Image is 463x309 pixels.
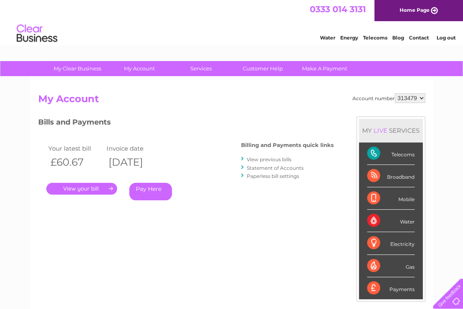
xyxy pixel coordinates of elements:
div: Account number [352,93,425,103]
h3: Bills and Payments [38,116,334,131]
div: Mobile [367,187,415,210]
div: Telecoms [367,142,415,165]
a: Statement of Accounts [247,165,304,171]
a: Blog [392,35,404,41]
a: View previous bills [247,156,291,162]
a: My Account [106,61,173,76]
th: £60.67 [46,154,105,171]
a: Pay Here [129,183,172,200]
a: Water [320,35,335,41]
th: [DATE] [104,154,163,171]
a: . [46,183,117,195]
td: Invoice date [104,143,163,154]
div: Clear Business is a trading name of Verastar Limited (registered in [GEOGRAPHIC_DATA] No. 3667643... [40,4,424,39]
a: Log out [436,35,455,41]
div: Payments [367,277,415,299]
a: Make A Payment [291,61,358,76]
div: Water [367,210,415,232]
a: Customer Help [229,61,296,76]
img: logo.png [16,21,58,46]
a: Paperless bill settings [247,173,299,179]
td: Your latest bill [46,143,105,154]
a: Energy [340,35,358,41]
div: Gas [367,255,415,277]
a: Telecoms [363,35,387,41]
div: Electricity [367,232,415,254]
h4: Billing and Payments quick links [241,142,334,148]
a: Services [167,61,235,76]
a: Contact [409,35,429,41]
div: LIVE [372,127,389,134]
div: Broadband [367,165,415,187]
div: MY SERVICES [359,119,423,142]
a: My Clear Business [44,61,111,76]
a: 0333 014 3131 [310,4,366,14]
h2: My Account [38,93,425,109]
